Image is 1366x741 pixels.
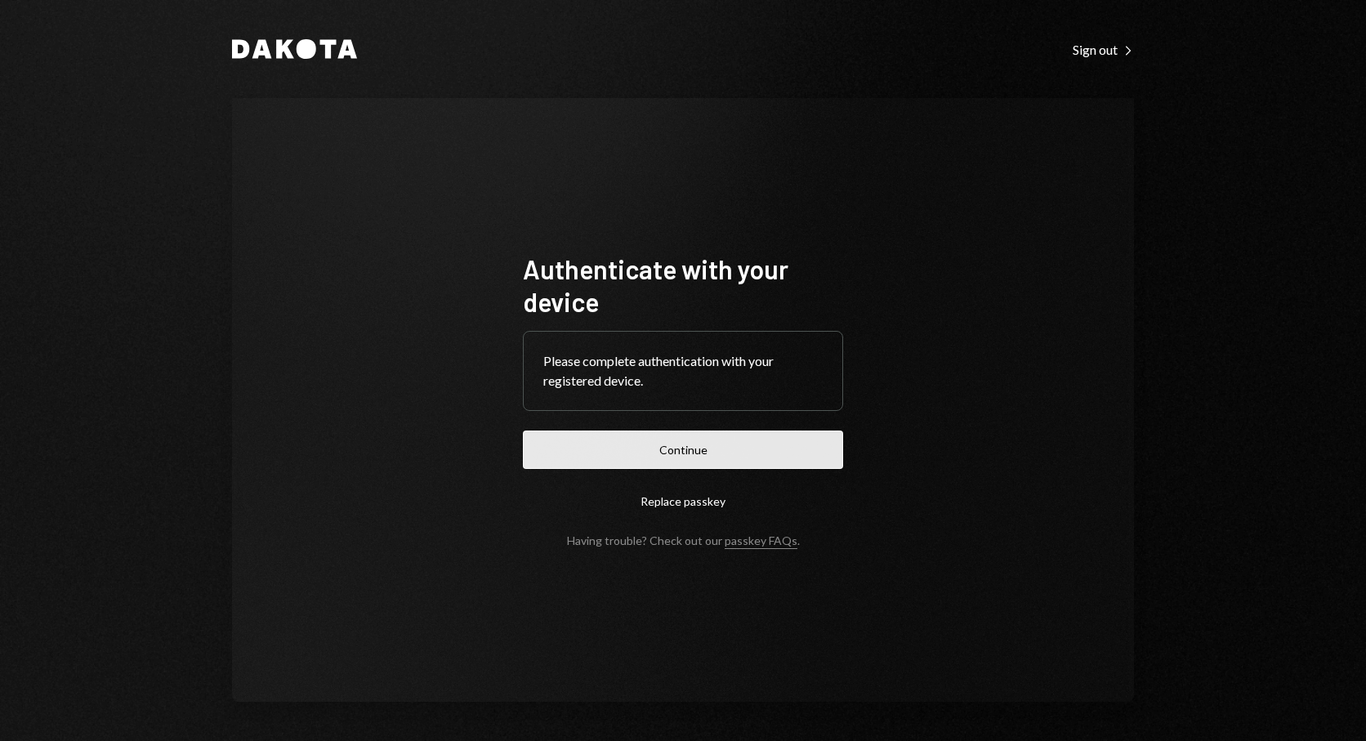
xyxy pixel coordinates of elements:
[523,252,843,318] h1: Authenticate with your device
[1073,42,1134,58] div: Sign out
[523,482,843,520] button: Replace passkey
[567,533,800,547] div: Having trouble? Check out our .
[1073,40,1134,58] a: Sign out
[523,431,843,469] button: Continue
[725,533,797,549] a: passkey FAQs
[543,351,823,391] div: Please complete authentication with your registered device.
